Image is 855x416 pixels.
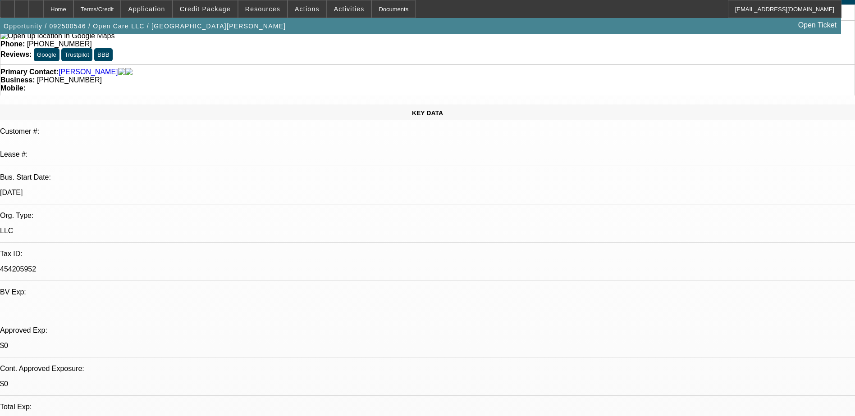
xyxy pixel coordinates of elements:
[238,0,287,18] button: Resources
[94,48,113,61] button: BBB
[295,5,320,13] span: Actions
[795,18,840,33] a: Open Ticket
[0,84,26,92] strong: Mobile:
[288,0,326,18] button: Actions
[4,23,286,30] span: Opportunity / 092500546 / Open Care LLC / [GEOGRAPHIC_DATA][PERSON_NAME]
[0,40,25,48] strong: Phone:
[0,50,32,58] strong: Reviews:
[27,40,92,48] span: [PHONE_NUMBER]
[412,109,443,117] span: KEY DATA
[173,0,238,18] button: Credit Package
[0,76,35,84] strong: Business:
[59,68,118,76] a: [PERSON_NAME]
[128,5,165,13] span: Application
[118,68,125,76] img: facebook-icon.png
[0,32,114,40] a: View Google Maps
[245,5,280,13] span: Resources
[334,5,365,13] span: Activities
[125,68,133,76] img: linkedin-icon.png
[180,5,231,13] span: Credit Package
[0,68,59,76] strong: Primary Contact:
[37,76,102,84] span: [PHONE_NUMBER]
[327,0,371,18] button: Activities
[61,48,92,61] button: Trustpilot
[121,0,172,18] button: Application
[34,48,59,61] button: Google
